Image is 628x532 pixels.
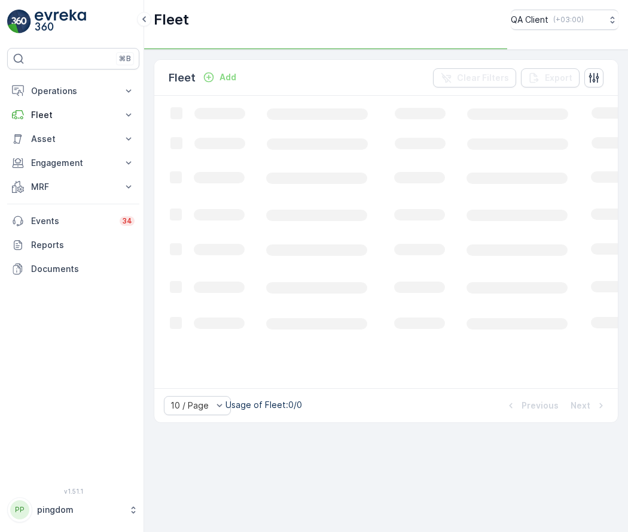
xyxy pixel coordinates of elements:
[7,233,139,257] a: Reports
[154,10,189,29] p: Fleet
[433,68,516,87] button: Clear Filters
[571,400,590,412] p: Next
[7,127,139,151] button: Asset
[31,215,112,227] p: Events
[7,497,139,522] button: PPpingdom
[122,216,132,226] p: 34
[522,400,559,412] p: Previous
[7,10,31,34] img: logo
[31,157,115,169] p: Engagement
[31,263,135,275] p: Documents
[7,79,139,103] button: Operations
[553,15,584,25] p: ( +03:00 )
[7,488,139,495] span: v 1.51.1
[198,70,241,84] button: Add
[220,71,236,83] p: Add
[457,72,509,84] p: Clear Filters
[521,68,580,87] button: Export
[31,239,135,251] p: Reports
[10,500,29,519] div: PP
[225,399,302,411] p: Usage of Fleet : 0/0
[31,133,115,145] p: Asset
[7,103,139,127] button: Fleet
[7,257,139,281] a: Documents
[37,504,123,516] p: pingdom
[169,69,196,86] p: Fleet
[119,54,131,64] p: ⌘B
[569,398,608,413] button: Next
[7,175,139,199] button: MRF
[35,10,86,34] img: logo_light-DOdMpM7g.png
[31,181,115,193] p: MRF
[31,85,115,97] p: Operations
[511,10,618,30] button: QA Client(+03:00)
[511,14,548,26] p: QA Client
[7,151,139,175] button: Engagement
[545,72,572,84] p: Export
[7,209,139,233] a: Events34
[504,398,560,413] button: Previous
[31,109,115,121] p: Fleet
